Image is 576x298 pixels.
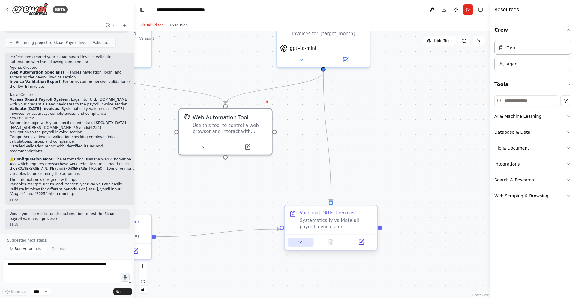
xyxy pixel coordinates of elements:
button: File & Document [494,140,571,156]
button: Start a new chat [120,22,130,29]
button: Delete node [264,98,271,105]
strong: Invoice Validation Expert [10,80,60,84]
p: Would you like me to run the automation to test the Skuad payroll validation process? [10,212,125,221]
strong: Configuration Note [14,157,53,161]
code: {target_month} [26,182,56,187]
strong: Validate [DATE] Invoices [10,107,59,111]
div: StagehandToolWeb Automation ToolUse this tool to control a web browser and interact with websites... [178,108,273,155]
button: Improve [2,288,28,296]
button: Open in side panel [106,55,148,64]
div: Validate and analyze payroll invoices for {target_month} {target_year}, checking for accuracy, co... [292,25,365,37]
li: : Logs into [URL][DOMAIN_NAME] with your credentials and navigates to the payroll invoice section [10,97,134,107]
p: Suggested next steps: [7,238,127,243]
img: Logo [12,3,48,16]
span: gpt-4o-mini [290,45,316,51]
button: Dismiss [49,245,69,253]
span: Dismiss [52,246,66,251]
button: AI & Machine Learning [494,108,571,124]
div: React Flow controls [139,262,147,293]
img: StagehandTool [184,114,190,120]
button: Crew [494,22,571,38]
strong: Access Skuad Payroll System [10,97,69,102]
div: Validate [DATE] InvoicesSystematically validate all payroll invoices for {target_month} {target_y... [284,206,378,252]
span: Renaming project to Skuad Payroll Invoice Validation [16,40,111,45]
div: Access Skuad Payroll System [74,219,139,225]
div: Tools [494,93,571,209]
li: : Systematically validates all [DATE] invoices for accuracy, completeness, and compliance [10,107,134,116]
div: 11:58 [10,198,134,202]
button: Open in side panel [324,55,367,64]
div: Use this tool to control a web browser and interact with websites using natural language. Capabil... [193,123,268,135]
div: Navigate to [URL][DOMAIN_NAME], login using the credentials (username: [EMAIL_ADDRESS][DOMAIN_NAM... [74,227,147,239]
button: Hide right sidebar [476,5,485,14]
p: The automation is designed with input variables and so you can easily validate invoices for diffe... [10,178,134,196]
button: No output available [315,238,347,247]
h4: Resources [494,6,519,13]
button: Send [113,288,132,295]
p: Perfect! I've created your Skuad payroll invoice validation automation with the following compone... [10,55,134,64]
g: Edge from eb87ed23-1380-4451-ad31-c95f6ad6a3d1 to 9004e2a0-217f-45c7-abef-bc6edcf22434 [222,72,327,104]
button: Web Scraping & Browsing [494,188,571,204]
code: {target_year} [63,182,91,187]
button: toggle interactivity [139,286,147,293]
span: Send [116,289,125,294]
div: 11:58 [10,222,125,227]
li: Automated login with your specific credentials [SECURITY_DATA][EMAIL_ADDRESS][DOMAIN_NAME] / Skua... [10,121,134,130]
button: Search & Research [494,172,571,188]
button: zoom out [139,270,147,278]
li: Comprehensive invoice validation checking employee info, calculations, taxes, and compliance [10,135,134,144]
div: Validate and analyze payroll invoices for {target_month} {target_year}, checking for accuracy, co... [276,10,370,68]
button: Switch to previous chat [103,22,118,29]
button: Integrations [494,156,571,172]
div: Version 1 [139,36,155,41]
button: Open in side panel [122,247,148,256]
strong: Web Automation Specialist [10,70,64,74]
a: React Flow attribution [472,293,489,297]
h2: Key Features: [10,116,134,121]
h2: Tasks Created: [10,93,134,97]
li: Navigation to the payroll invoice section [10,130,134,135]
code: BROWSERBASE_PROJECT_ID [63,167,111,171]
g: Edge from eb87ed23-1380-4451-ad31-c95f6ad6a3d1 to b941479f-7a27-471b-9a95-81c436c75b51 [320,72,335,202]
button: fit view [139,278,147,286]
div: BETA [53,6,68,13]
button: Execution [166,22,191,29]
span: Hide Tools [434,38,452,43]
button: Open in side panel [348,238,374,247]
nav: breadcrumb [156,7,219,13]
span: Improve [11,289,26,294]
div: Task [507,45,516,51]
div: Crew [494,38,571,76]
li: Detailed validation report with identified issues and recommendations [10,144,134,154]
button: Open in side panel [226,143,269,152]
button: Hide Tools [423,36,456,46]
button: Visual Editor [137,22,166,29]
div: Systematically validate all payroll invoices for {target_month} {target_year}. Check each invoice... [300,217,373,230]
li: : Performs comprehensive validation of the [DATE] invoices [10,80,134,89]
button: Hide left sidebar [138,5,146,14]
div: Navigate to the Skuad payroll system, login with provided credentials, and access the payroll inv... [58,10,152,68]
p: ⚠️ : The automation uses the Web Automation Tool which requires Browserbase API credentials. You'... [10,157,134,176]
h2: Agents Created: [10,65,134,70]
g: Edge from 183beb47-7d6d-4f32-866a-e051f2670075 to b941479f-7a27-471b-9a95-81c436c75b51 [156,225,280,240]
button: Database & Data [494,124,571,140]
div: Validate [DATE] Invoices [300,210,355,216]
span: Run Automation [15,246,44,251]
div: Web Automation Tool [193,114,249,121]
div: Access Skuad Payroll SystemNavigate to [URL][DOMAIN_NAME], login using the credentials (username:... [58,214,152,260]
g: Edge from ca76e52a-259c-40bf-a32f-58f11a76cf68 to 9004e2a0-217f-45c7-abef-bc6edcf22434 [101,72,229,104]
code: BROWSERBASE_API_KEY [16,167,57,171]
li: : Handles navigation, login, and accessing the payroll invoice section [10,70,134,80]
button: Run Automation [7,245,46,253]
button: Click to speak your automation idea [121,273,130,282]
button: Tools [494,76,571,93]
button: zoom in [139,262,147,270]
div: Agent [507,61,519,67]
